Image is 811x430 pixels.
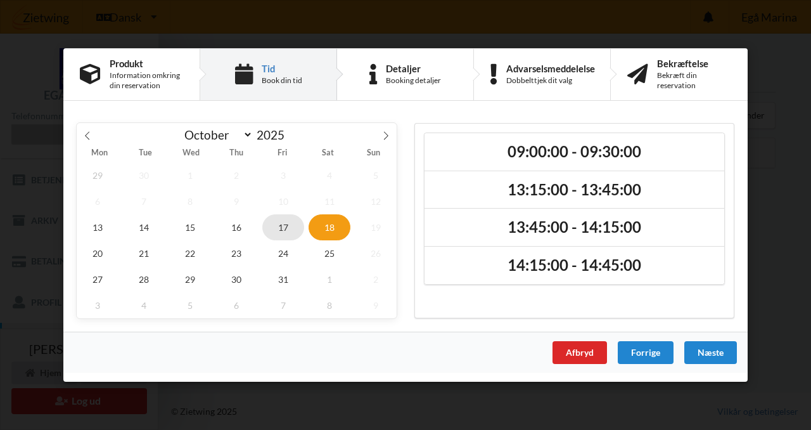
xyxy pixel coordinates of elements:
[506,75,595,86] div: Dobbelttjek dit valg
[122,150,168,158] span: Tue
[179,127,253,143] select: Month
[309,214,350,240] span: October 18, 2025
[77,150,122,158] span: Mon
[618,341,674,364] div: Forrige
[386,75,441,86] div: Booking detaljer
[355,188,397,214] span: October 12, 2025
[169,266,211,292] span: October 29, 2025
[262,162,304,188] span: October 3, 2025
[123,240,165,266] span: October 21, 2025
[216,266,258,292] span: October 30, 2025
[169,292,211,318] span: November 5, 2025
[433,180,715,200] h2: 13:15:00 - 13:45:00
[216,162,258,188] span: October 2, 2025
[309,240,350,266] span: October 25, 2025
[355,240,397,266] span: October 26, 2025
[657,58,731,68] div: Bekræftelse
[169,214,211,240] span: October 15, 2025
[657,70,731,91] div: Bekræft din reservation
[309,292,350,318] span: November 8, 2025
[552,341,607,364] div: Afbryd
[262,292,304,318] span: November 7, 2025
[309,162,350,188] span: October 4, 2025
[260,150,305,158] span: Fri
[168,150,214,158] span: Wed
[433,218,715,238] h2: 13:45:00 - 14:15:00
[123,292,165,318] span: November 4, 2025
[506,63,595,74] div: Advarselsmeddelelse
[433,142,715,162] h2: 09:00:00 - 09:30:00
[355,214,397,240] span: October 19, 2025
[309,266,350,292] span: November 1, 2025
[169,162,211,188] span: October 1, 2025
[77,266,118,292] span: October 27, 2025
[77,240,118,266] span: October 20, 2025
[262,63,302,74] div: Tid
[253,127,295,142] input: Year
[77,214,118,240] span: October 13, 2025
[262,240,304,266] span: October 24, 2025
[216,214,258,240] span: October 16, 2025
[214,150,259,158] span: Thu
[684,341,737,364] div: Næste
[262,266,304,292] span: October 31, 2025
[262,75,302,86] div: Book din tid
[123,266,165,292] span: October 28, 2025
[169,188,211,214] span: October 8, 2025
[386,63,441,74] div: Detaljer
[110,58,183,68] div: Produkt
[77,162,118,188] span: September 29, 2025
[351,150,397,158] span: Sun
[110,70,183,91] div: Information omkring din reservation
[433,256,715,275] h2: 14:15:00 - 14:45:00
[123,162,165,188] span: September 30, 2025
[262,214,304,240] span: October 17, 2025
[305,150,351,158] span: Sat
[262,188,304,214] span: October 10, 2025
[169,240,211,266] span: October 22, 2025
[355,162,397,188] span: October 5, 2025
[123,188,165,214] span: October 7, 2025
[355,292,397,318] span: November 9, 2025
[216,240,258,266] span: October 23, 2025
[309,188,350,214] span: October 11, 2025
[216,188,258,214] span: October 9, 2025
[355,266,397,292] span: November 2, 2025
[77,188,118,214] span: October 6, 2025
[77,292,118,318] span: November 3, 2025
[123,214,165,240] span: October 14, 2025
[216,292,258,318] span: November 6, 2025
